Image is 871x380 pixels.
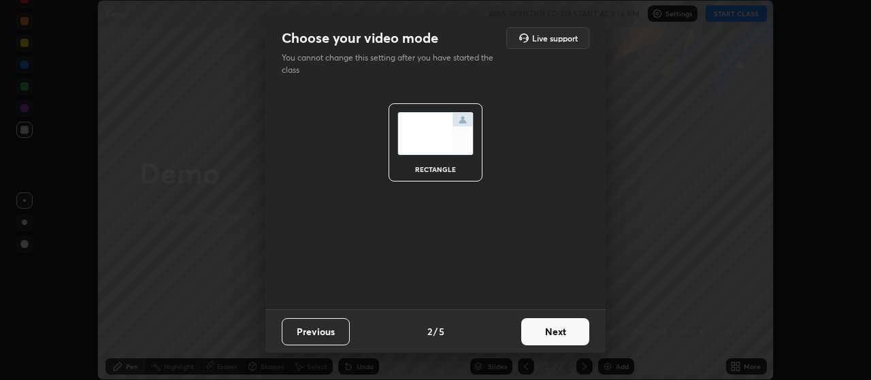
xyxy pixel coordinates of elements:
[397,112,474,155] img: normalScreenIcon.ae25ed63.svg
[282,318,350,345] button: Previous
[532,34,578,42] h5: Live support
[282,29,438,47] h2: Choose your video mode
[427,324,432,339] h4: 2
[439,324,444,339] h4: 5
[521,318,589,345] button: Next
[408,166,463,173] div: rectangle
[282,52,502,76] p: You cannot change this setting after you have started the class
[433,324,438,339] h4: /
